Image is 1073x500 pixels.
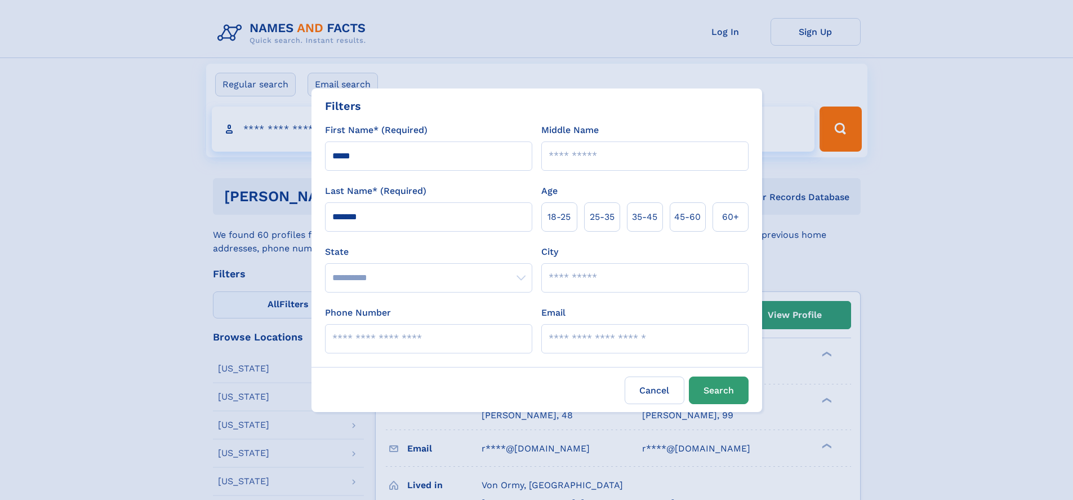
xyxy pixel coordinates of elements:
[541,123,599,137] label: Middle Name
[541,245,558,259] label: City
[325,98,361,114] div: Filters
[632,210,657,224] span: 35‑45
[325,123,428,137] label: First Name* (Required)
[325,306,391,320] label: Phone Number
[547,210,571,224] span: 18‑25
[722,210,739,224] span: 60+
[689,377,749,404] button: Search
[541,184,558,198] label: Age
[325,245,532,259] label: State
[625,377,684,404] label: Cancel
[325,184,426,198] label: Last Name* (Required)
[541,306,566,320] label: Email
[674,210,701,224] span: 45‑60
[590,210,615,224] span: 25‑35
